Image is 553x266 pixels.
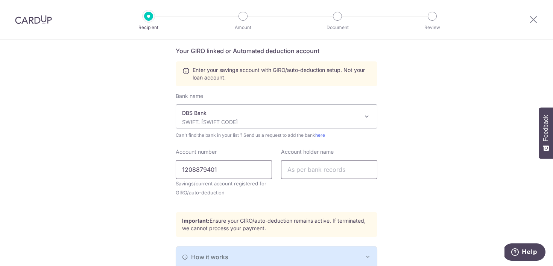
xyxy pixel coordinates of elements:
button: Feedback - Show survey [539,107,553,159]
span: Can't find the bank in your list ? Send us a request to add the bank [176,131,377,139]
span: DBS Bank [176,104,377,128]
iframe: Opens a widget where you can find more information [504,243,545,262]
p: Document [310,24,365,31]
label: Account number [176,148,217,156]
input: As per bank records [281,160,377,179]
strong: Important: [182,217,210,224]
a: here [315,132,325,138]
span: Enter your savings account with GIRO/auto-deduction setup. Not your loan account. [193,66,371,81]
input: 123456780001 [176,160,272,179]
span: Feedback [542,115,549,141]
img: CardUp [15,15,52,24]
h5: Your GIRO linked or Automated deduction account [176,46,377,55]
p: Ensure your GIRO/auto-deduction remains active. If terminated, we cannot process your payment. [182,217,371,232]
p: Recipient [121,24,176,31]
p: Amount [215,24,271,31]
p: SWIFT: [SWIFT_CODE] [182,118,359,126]
span: How it works [191,252,228,261]
p: DBS Bank [182,109,359,117]
label: Bank name [176,92,203,100]
small: Savings/current account registered for GIRO/auto-deduction [176,179,272,197]
p: Review [404,24,460,31]
span: DBS Bank [176,105,377,128]
label: Account holder name [281,148,334,156]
